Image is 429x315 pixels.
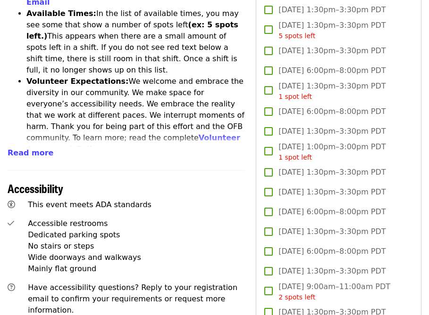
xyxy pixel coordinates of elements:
div: No stairs or steps [28,241,244,252]
span: [DATE] 9:00am–11:00am PDT [278,281,390,302]
li: We welcome and embrace the diversity in our community. We make space for everyone’s accessibility... [26,76,244,155]
i: question-circle icon [8,283,15,292]
span: [DATE] 1:30pm–3:30pm PDT [278,167,386,178]
span: [DATE] 1:30pm–3:30pm PDT [278,226,386,237]
span: [DATE] 1:30pm–3:30pm PDT [278,266,386,277]
li: In the list of available times, you may see some that show a number of spots left This appears wh... [26,8,244,76]
span: 1 spot left [278,153,312,161]
span: 1 spot left [278,93,312,100]
i: universal-access icon [8,200,15,209]
span: [DATE] 6:00pm–8:00pm PDT [278,106,386,117]
span: [DATE] 1:30pm–3:30pm PDT [278,45,386,57]
button: Read more [8,147,53,159]
span: [DATE] 1:30pm–3:30pm PDT [278,186,386,198]
span: [DATE] 1:30pm–3:30pm PDT [278,4,386,16]
span: Accessibility [8,180,63,196]
span: [DATE] 1:00pm–3:00pm PDT [278,141,386,162]
div: Wide doorways and walkways [28,252,244,263]
span: [DATE] 6:00pm–8:00pm PDT [278,65,386,76]
span: [DATE] 1:30pm–3:30pm PDT [278,81,386,102]
span: [DATE] 6:00pm–8:00pm PDT [278,206,386,218]
span: This event meets ADA standards [28,200,151,209]
span: 2 spots left [278,293,315,301]
a: Volunteer Agreement Policy [26,133,240,153]
div: Dedicated parking spots [28,229,244,241]
span: [DATE] 6:00pm–8:00pm PDT [278,246,386,257]
span: [DATE] 1:30pm–3:30pm PDT [278,20,386,41]
strong: Volunteer Expectations: [26,77,129,86]
span: Have accessibility questions? Reply to your registration email to confirm your requirements or re... [28,283,237,315]
span: [DATE] 1:30pm–3:30pm PDT [278,126,386,137]
strong: Available Times: [26,9,96,18]
div: Accessible restrooms [28,218,244,229]
i: check icon [8,219,14,228]
div: Mainly flat ground [28,263,244,275]
strong: (ex: 5 spots left.) [26,20,238,40]
span: Read more [8,148,53,157]
span: 5 spots left [278,32,315,40]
